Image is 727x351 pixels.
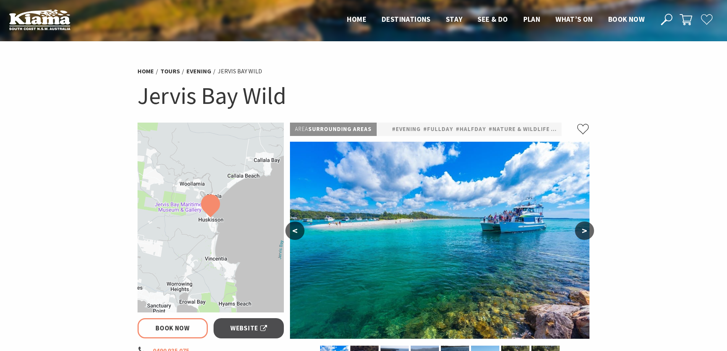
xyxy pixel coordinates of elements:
[290,142,589,339] img: Disabled Access Vessel
[9,9,70,30] img: Kiama Logo
[489,125,550,134] a: #Nature & Wildlife
[138,67,154,75] a: Home
[523,15,541,24] span: Plan
[295,125,308,133] span: Area
[230,323,267,333] span: Website
[423,125,453,134] a: #fullday
[218,66,262,76] li: Jervis Bay Wild
[347,15,366,24] span: Home
[446,15,463,24] span: Stay
[392,125,421,134] a: #Evening
[478,15,508,24] span: See & Do
[575,222,594,240] button: >
[160,67,180,75] a: Tours
[186,67,211,75] a: Evening
[138,318,208,338] a: Book Now
[608,15,644,24] span: Book now
[138,80,590,111] h1: Jervis Bay Wild
[214,318,284,338] a: Website
[285,222,304,240] button: <
[339,13,652,26] nav: Main Menu
[456,125,486,134] a: #halfday
[555,15,593,24] span: What’s On
[382,15,431,24] span: Destinations
[290,123,377,136] p: Surrounding Areas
